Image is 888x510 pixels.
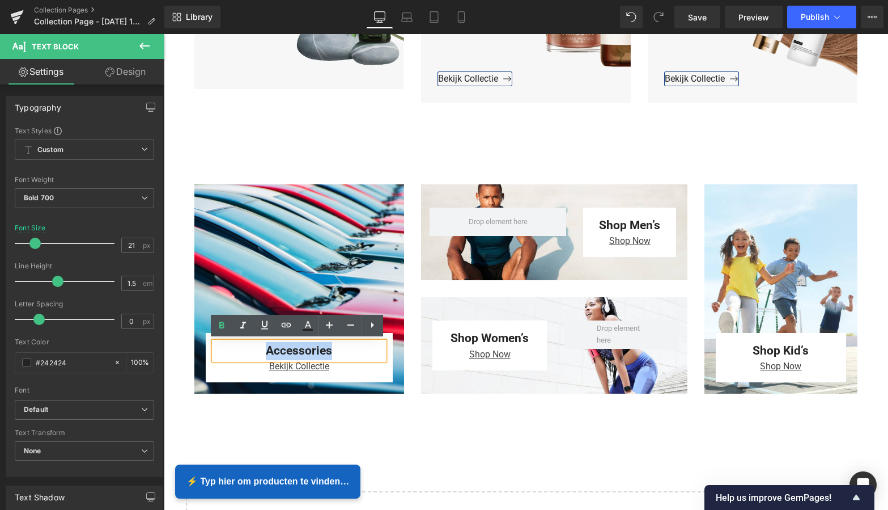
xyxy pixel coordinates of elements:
[32,42,79,51] span: Text Block
[15,486,65,502] div: Text Shadow
[15,338,154,346] div: Text Color
[277,296,375,314] p: Shop Women’s
[24,405,48,415] i: Default
[428,183,504,201] p: Shop Men’s
[560,308,674,326] p: Shop Kid’s
[305,315,347,326] span: Shop Now
[787,6,856,28] button: Publish
[448,6,475,28] a: Mobile
[366,6,393,28] a: Desktop
[143,242,152,249] span: px
[50,308,220,326] p: Accessories
[37,145,63,155] b: Custom
[596,327,638,338] span: Shop Now
[861,6,883,28] button: More
[274,39,348,50] span: Bekijk Collectie
[24,193,54,202] b: Bold 700
[15,224,46,232] div: Font Size
[725,6,783,28] a: Preview
[15,429,154,437] div: Text Transform
[15,300,154,308] div: Letter Spacing
[36,356,108,369] input: Color
[24,446,41,455] b: None
[15,96,61,112] div: Typography
[445,201,487,212] span: Shop Now
[501,39,575,50] span: Bekijk Collectie
[738,11,769,23] span: Preview
[34,6,164,15] a: Collection Pages
[647,6,670,28] button: Redo
[688,11,707,23] span: Save
[849,471,877,499] div: Open Intercom Messenger
[801,12,829,22] span: Publish
[126,353,154,373] div: %
[84,59,167,85] a: Design
[34,17,143,26] span: Collection Page - [DATE] 18:29:35
[186,12,213,22] span: Library
[23,440,185,455] span: ⚡ Typ hier om producten te vinden…
[420,6,448,28] a: Tablet
[716,491,863,504] button: Show survey - Help us improve GemPages!
[15,176,154,184] div: Font Weight
[143,318,152,325] span: px
[164,6,220,28] a: New Library
[393,6,420,28] a: Laptop
[15,262,154,270] div: Line Height
[15,386,154,394] div: Font
[15,126,154,135] div: Text Styles
[105,327,165,338] span: Bekijk Collectie
[274,38,348,52] a: Bekijk Collectie
[716,492,849,503] span: Help us improve GemPages!
[143,280,152,287] span: em
[620,6,643,28] button: Undo
[501,38,575,52] a: Bekijk Collectie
